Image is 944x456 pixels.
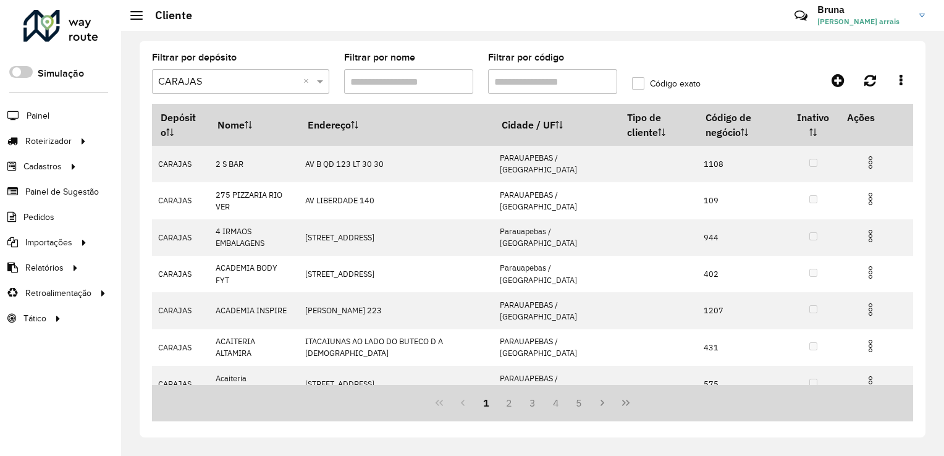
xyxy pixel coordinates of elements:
[521,391,544,415] button: 3
[299,104,493,146] th: Endereço
[493,104,618,146] th: Cidade / UF
[299,219,493,256] td: [STREET_ADDRESS]
[488,50,564,65] label: Filtrar por código
[38,66,84,81] label: Simulação
[303,74,314,89] span: Clear all
[152,219,209,256] td: CARAJAS
[697,104,788,146] th: Código de negócio
[209,292,298,329] td: ACADEMIA INSPIRE
[152,50,237,65] label: Filtrar por depósito
[493,366,618,402] td: PARAUAPEBAS / [GEOGRAPHIC_DATA]
[143,9,192,22] h2: Cliente
[209,256,298,292] td: ACADEMIA BODY FYT
[152,256,209,292] td: CARAJAS
[493,292,618,329] td: PARAUAPEBAS / [GEOGRAPHIC_DATA]
[152,292,209,329] td: CARAJAS
[697,146,788,182] td: 1108
[209,366,298,402] td: Acaiteria [PERSON_NAME]
[632,77,701,90] label: Código exato
[544,391,568,415] button: 4
[697,366,788,402] td: 575
[209,146,298,182] td: 2 S BAR
[493,256,618,292] td: Parauapebas / [GEOGRAPHIC_DATA]
[25,135,72,148] span: Roteirizador
[23,160,62,173] span: Cadastros
[152,104,209,146] th: Depósito
[618,104,697,146] th: Tipo de cliente
[152,329,209,366] td: CARAJAS
[299,256,493,292] td: [STREET_ADDRESS]
[209,329,298,366] td: ACAITERIA ALTAMIRA
[27,109,49,122] span: Painel
[344,50,415,65] label: Filtrar por nome
[299,329,493,366] td: ITACAIUNAS AO LADO DO BUTECO D A [DEMOGRAPHIC_DATA]
[697,219,788,256] td: 944
[25,287,91,300] span: Retroalimentação
[493,146,618,182] td: PARAUAPEBAS / [GEOGRAPHIC_DATA]
[299,182,493,219] td: AV LIBERDADE 140
[493,329,618,366] td: PARAUAPEBAS / [GEOGRAPHIC_DATA]
[568,391,591,415] button: 5
[209,219,298,256] td: 4 IRMAOS EMBALAGENS
[788,104,838,146] th: Inativo
[697,182,788,219] td: 109
[788,2,814,29] a: Contato Rápido
[614,391,638,415] button: Last Page
[152,146,209,182] td: CARAJAS
[493,182,618,219] td: PARAUAPEBAS / [GEOGRAPHIC_DATA]
[152,182,209,219] td: CARAJAS
[209,182,298,219] td: 275 PIZZARIA RIO VER
[591,391,614,415] button: Next Page
[697,292,788,329] td: 1207
[299,146,493,182] td: AV B QD 123 LT 30 30
[23,312,46,325] span: Tático
[152,366,209,402] td: CARAJAS
[474,391,498,415] button: 1
[23,211,54,224] span: Pedidos
[817,16,910,27] span: [PERSON_NAME] arrais
[25,236,72,249] span: Importações
[299,366,493,402] td: [STREET_ADDRESS]
[493,219,618,256] td: Parauapebas / [GEOGRAPHIC_DATA]
[209,104,298,146] th: Nome
[838,104,912,130] th: Ações
[697,329,788,366] td: 431
[697,256,788,292] td: 402
[817,4,910,15] h3: Bruna
[299,292,493,329] td: [PERSON_NAME] 223
[25,185,99,198] span: Painel de Sugestão
[25,261,64,274] span: Relatórios
[497,391,521,415] button: 2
